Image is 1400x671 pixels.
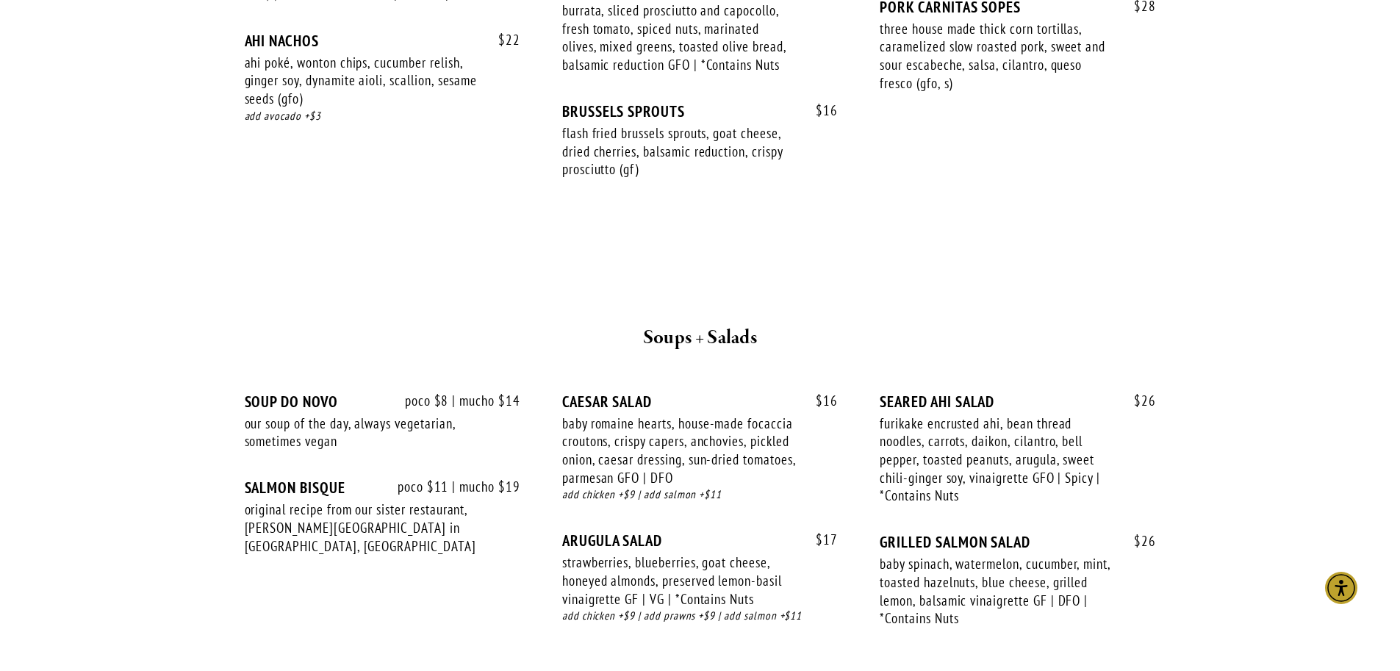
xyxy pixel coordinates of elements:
div: original recipe from our sister restaurant, [PERSON_NAME][GEOGRAPHIC_DATA] in [GEOGRAPHIC_DATA], ... [245,500,478,555]
div: add chicken +$9 | add prawns +$9 | add salmon +$11 [562,608,838,625]
span: $ [1134,532,1141,550]
div: BRUSSELS SPROUTS [562,102,838,121]
span: poco $8 | mucho $14 [390,392,520,409]
div: ARUGULA SALAD [562,531,838,550]
div: GRILLED SALMON SALAD [880,533,1155,551]
div: baby spinach, watermelon, cucumber, mint, toasted hazelnuts, blue cheese, grilled lemon, balsamic... [880,555,1113,628]
span: 17 [801,531,838,548]
div: SALMON BISQUE [245,478,520,497]
div: strawberries, blueberries, goat cheese, honeyed almonds, preserved lemon-basil vinaigrette GF | V... [562,553,796,608]
span: 16 [801,102,838,119]
div: add avocado +$3 [245,108,520,125]
div: our soup of the day, always vegetarian, sometimes vegan [245,415,478,451]
span: 26 [1119,392,1156,409]
div: burrata, sliced prosciutto and capocollo, fresh tomato, spiced nuts, marinated olives, mixed gree... [562,1,796,74]
div: furikake encrusted ahi, bean thread noodles, carrots, daikon, cilantro, bell pepper, toasted pean... [880,415,1113,506]
div: Accessibility Menu [1325,572,1357,604]
div: AHI NACHOS [245,32,520,50]
span: $ [816,392,823,409]
div: CAESAR SALAD [562,392,838,411]
div: ahi poké, wonton chips, cucumber relish, ginger soy, dynamite aioli, scallion, sesame seeds (gfo) [245,54,478,108]
span: $ [816,101,823,119]
div: three house made thick corn tortillas, caramelized slow roasted pork, sweet and sour escabeche, s... [880,20,1113,93]
div: add chicken +$9 | add salmon +$11 [562,487,838,503]
span: $ [1134,392,1141,409]
strong: Soups + Salads [643,325,757,351]
span: $ [498,31,506,49]
div: SOUP DO NOVO [245,392,520,411]
div: flash fried brussels sprouts, goat cheese, dried cherries, balsamic reduction, crispy prosciutto ... [562,124,796,179]
span: poco $11 | mucho $19 [383,478,520,495]
div: baby romaine hearts, house-made focaccia croutons, crispy capers, anchovies, pickled onion, caesa... [562,415,796,487]
span: 26 [1119,533,1156,550]
div: SEARED AHI SALAD [880,392,1155,411]
span: $ [816,531,823,548]
span: 22 [484,32,520,49]
span: 16 [801,392,838,409]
